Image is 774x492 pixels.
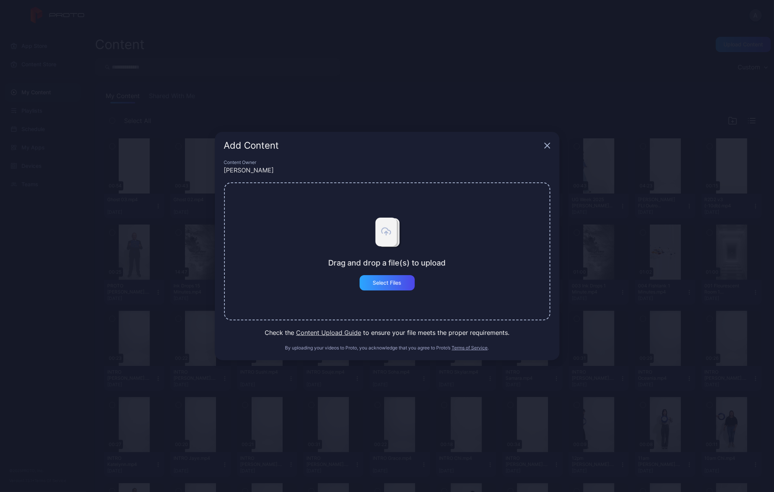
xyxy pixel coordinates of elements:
[224,159,550,166] div: Content Owner
[328,258,446,267] div: Drag and drop a file(s) to upload
[296,328,361,337] button: Content Upload Guide
[360,275,415,290] button: Select Files
[452,345,488,351] button: Terms of Service
[224,166,550,175] div: [PERSON_NAME]
[224,328,550,337] div: Check the to ensure your file meets the proper requirements.
[224,345,550,351] div: By uploading your videos to Proto, you acknowledge that you agree to Proto’s .
[224,141,541,150] div: Add Content
[373,280,401,286] div: Select Files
